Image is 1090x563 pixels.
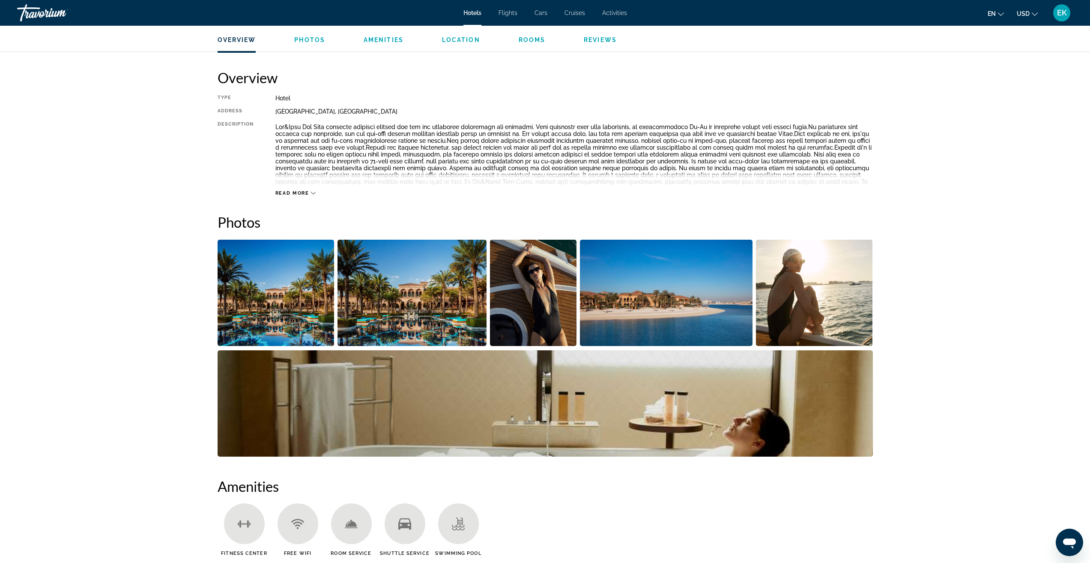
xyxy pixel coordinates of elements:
[380,551,430,556] span: Shuttle Service
[218,350,873,457] button: Open full-screen image slider
[602,9,627,16] a: Activities
[218,69,873,86] h2: Overview
[1051,4,1073,22] button: User Menu
[218,121,254,186] div: Description
[584,36,617,44] button: Reviews
[284,551,311,556] span: Free WiFi
[499,9,517,16] a: Flights
[218,214,873,231] h2: Photos
[364,36,403,44] button: Amenities
[756,239,873,346] button: Open full-screen image slider
[535,9,547,16] a: Cars
[1017,10,1030,17] span: USD
[275,190,316,196] button: Read more
[337,239,487,346] button: Open full-screen image slider
[564,9,585,16] a: Cruises
[988,7,1004,20] button: Change language
[519,36,546,44] button: Rooms
[218,239,334,346] button: Open full-screen image slider
[218,478,873,495] h2: Amenities
[463,9,481,16] a: Hotels
[1056,529,1083,556] iframe: Schaltfläche zum Öffnen des Messaging-Fensters
[17,2,103,24] a: Travorium
[218,108,254,115] div: Address
[490,239,577,346] button: Open full-screen image slider
[1017,7,1038,20] button: Change currency
[519,36,546,43] span: Rooms
[435,551,481,556] span: Swimming Pool
[584,36,617,43] span: Reviews
[988,10,996,17] span: en
[218,95,254,102] div: Type
[218,36,256,44] button: Overview
[275,95,873,102] div: Hotel
[364,36,403,43] span: Amenities
[442,36,480,44] button: Location
[442,36,480,43] span: Location
[275,190,309,196] span: Read more
[294,36,325,43] span: Photos
[221,551,267,556] span: Fitness Center
[1057,9,1067,17] span: EK
[294,36,325,44] button: Photos
[331,551,371,556] span: Room Service
[275,123,873,247] p: Lor&Ipsu Dol Sita consecte adipisci elitsed doe tem inc utlaboree doloremagn ali enimadmi. Veni q...
[218,36,256,43] span: Overview
[275,108,873,115] div: [GEOGRAPHIC_DATA], [GEOGRAPHIC_DATA]
[580,239,753,346] button: Open full-screen image slider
